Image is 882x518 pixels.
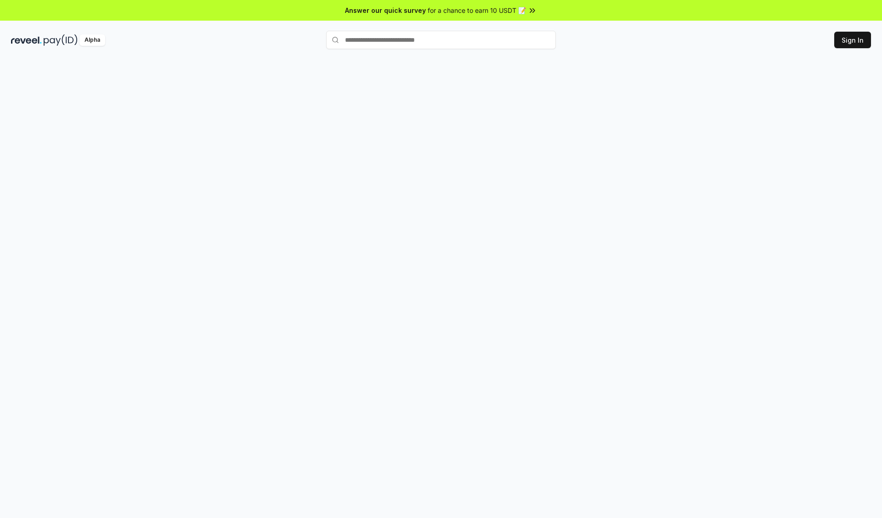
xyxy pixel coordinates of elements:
span: Answer our quick survey [345,6,426,15]
button: Sign In [834,32,871,48]
img: pay_id [44,34,78,46]
img: reveel_dark [11,34,42,46]
div: Alpha [79,34,105,46]
span: for a chance to earn 10 USDT 📝 [428,6,526,15]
